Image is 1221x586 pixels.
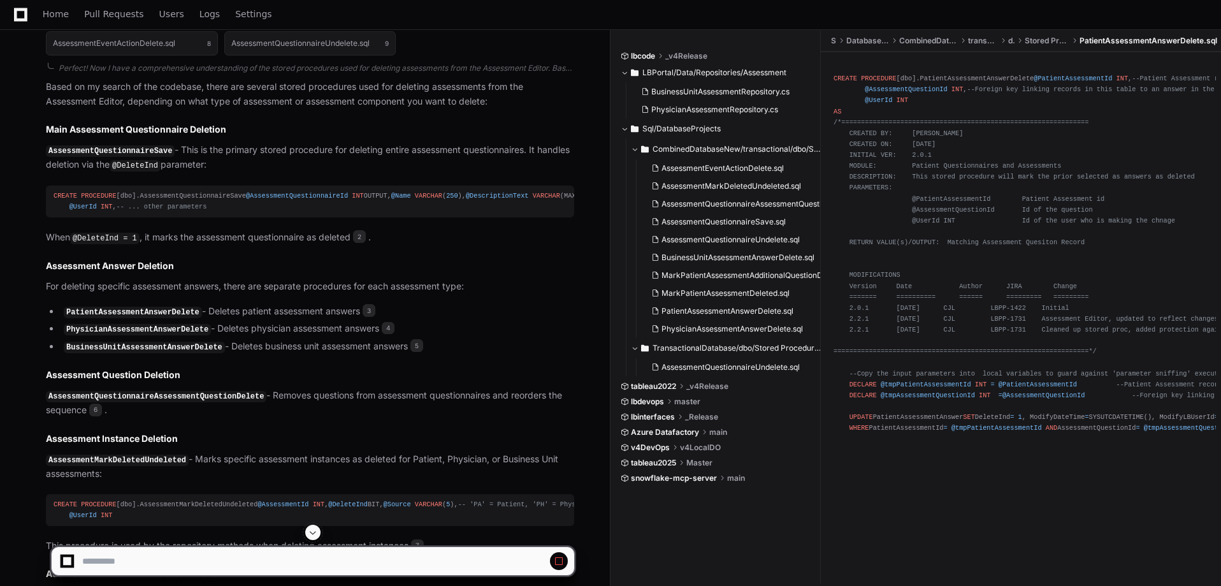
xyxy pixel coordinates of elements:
[60,304,574,319] li: - Deletes patient assessment answers
[661,181,801,191] span: AssessmentMarkDeletedUndeleted.sql
[834,108,841,115] span: AS
[1002,392,1085,399] span: @AssessmentQuestionId
[686,381,728,392] span: _v4Release
[999,381,1077,388] span: @PatientAssessmentId
[1080,36,1217,46] span: PatientAssessmentAnswerDelete.sql
[70,233,140,244] code: @DeleteInd = 1
[646,320,824,338] button: PhysicianAssessmentAnswerDelete.sql
[328,501,368,508] span: @DeleteInd
[951,424,1042,432] span: @tmpPatientAssessmentId
[1018,413,1022,421] span: 1
[646,177,824,195] button: AssessmentMarkDeletedUndeleted.sql
[979,392,990,399] span: INT
[631,338,821,358] button: TransactionalDatabase/dbo/Stored Procedures
[646,213,824,231] button: AssessmentQuestionnaireSave.sql
[382,322,394,335] span: 4
[631,473,717,483] span: snowflake-mcp-server
[257,501,308,508] span: @AssessmentId
[64,324,211,335] code: PhysicianAssessmentAnswerDelete
[446,501,450,508] span: 5
[968,36,998,46] span: transactional
[646,159,824,177] button: AssessmentEventActionDelete.sql
[43,10,69,18] span: Home
[46,391,266,402] code: AssessmentQuestionnaireAssessmentQuestionDelete
[391,192,411,200] span: @Name
[651,105,778,115] span: PhysicianAssessmentRepository.cs
[646,195,824,213] button: AssessmentQuestionnaireAssessmentQuestionDelete.sql
[834,62,1208,488] div: [dbo].PatientAssessmentAnswerDelete , , PatientAssessmentAnswer DeleteInd , ModifyDateTime SYSUTC...
[1085,413,1088,421] span: =
[881,392,975,399] span: @tmpAssessmentQuestionId
[621,62,811,83] button: LBPortal/Data/Repositories/Assessment
[661,270,857,281] span: MarkPatientAssessmentAdditionalQuestionDeleted.sql
[641,142,649,157] svg: Directory
[646,302,824,320] button: PatientAssessmentAnswerDelete.sql
[831,36,836,46] span: Sql
[897,96,908,104] span: INT
[69,203,97,210] span: @UserId
[849,424,869,432] span: WHERE
[466,192,529,200] span: @DescriptionText
[631,139,821,159] button: CombinedDatabaseNew/transactional/dbo/Stored Procedures
[646,249,824,267] button: BusinessUnitAssessmentAnswerDelete.sql
[101,203,112,210] span: INT
[631,51,655,61] span: lbcode
[849,381,877,388] span: DECLARE
[661,235,800,245] span: AssessmentQuestionnaireUndelete.sql
[646,231,824,249] button: AssessmentQuestionnaireUndelete.sql
[69,511,97,519] span: @UserId
[1010,413,1014,421] span: =
[661,163,784,173] span: AssessmentEventActionDelete.sql
[446,192,458,200] span: 250
[1116,75,1128,82] span: INT
[674,397,700,407] span: master
[46,455,189,466] code: AssessmentMarkDeletedUndeleted
[415,501,442,508] span: VARCHAR
[81,501,116,508] span: PROCEDURE
[60,339,574,355] li: - Deletes business unit assessment answers
[881,381,971,388] span: @tmpPatientAssessmentId
[101,511,112,519] span: INT
[410,339,423,352] span: 5
[865,85,947,93] span: @AssessmentQuestionId
[313,501,324,508] span: INT
[46,80,574,109] p: Based on my search of the codebase, there are several stored procedures used for deleting assessm...
[385,38,389,48] span: 9
[846,36,889,46] span: DatabaseProjects
[1215,413,1218,421] span: =
[199,10,220,18] span: Logs
[353,230,366,243] span: 2
[54,192,77,200] span: CREATE
[631,458,676,468] span: tableau2025
[110,160,161,172] code: @DeleteInd
[990,381,994,388] span: =
[661,324,803,334] span: PhysicianAssessmentAnswerDelete.sql
[117,203,207,210] span: -- ... other parameters
[458,501,682,508] span: -- 'PA' = Patient, 'PH' = Physician, 'BU' = Business Unit
[861,75,896,82] span: PROCEDURE
[64,307,202,318] code: PatientAssessmentAnswerDelete
[1136,424,1139,432] span: =
[1025,36,1069,46] span: Stored Procedures
[1008,36,1015,46] span: dbo
[46,279,574,294] p: For deleting specific assessment answers, there are separate procedures for each assessment type:
[849,413,873,421] span: UPDATE
[661,306,793,316] span: PatientAssessmentAnswerDelete.sql
[46,452,574,481] p: - Marks specific assessment instances as deleted for Patient, Physician, or Business Unit assessm...
[415,192,442,200] span: VARCHAR
[944,424,948,432] span: =
[231,40,370,47] h1: AssessmentQuestionnaireUndelete.sql
[651,87,790,97] span: BusinessUnitAssessmentRepository.cs
[631,121,639,136] svg: Directory
[665,51,707,61] span: _v4Release
[60,321,574,337] li: - Deletes physician assessment answers
[81,192,116,200] span: PROCEDURE
[1034,75,1112,82] span: @PatientAssessmentId
[636,101,804,119] button: PhysicianAssessmentRepository.cs
[865,96,892,104] span: @UserId
[834,75,857,82] span: CREATE
[46,143,574,173] p: - This is the primary stored procedure for deleting entire assessment questionnaires. It handles ...
[963,413,974,421] span: SET
[631,412,675,422] span: lbinterfaces
[661,288,790,298] span: MarkPatientAssessmentDeleted.sql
